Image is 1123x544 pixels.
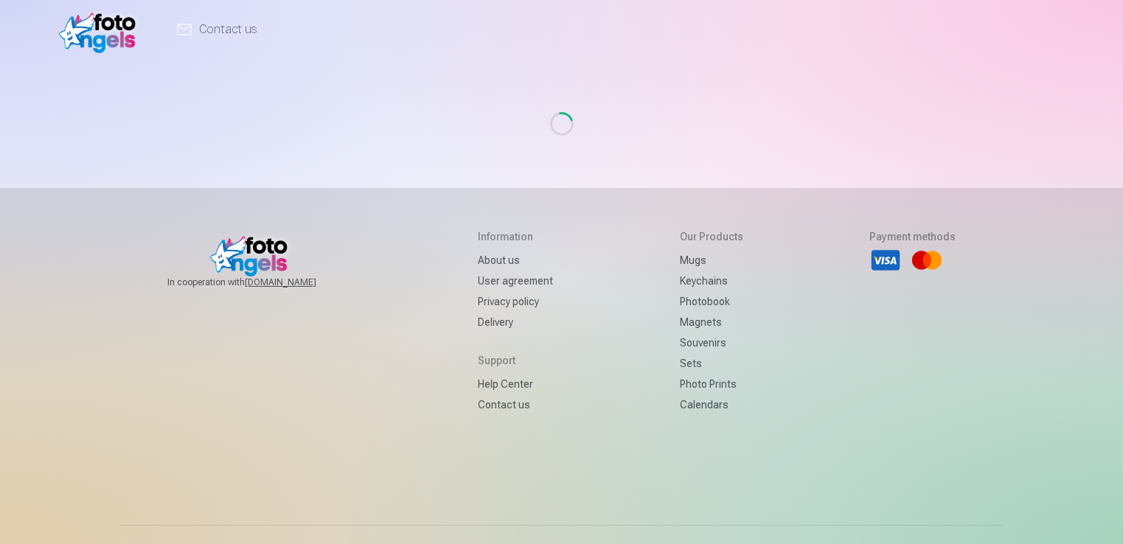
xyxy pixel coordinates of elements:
a: Photo prints [680,374,743,394]
a: Privacy policy [478,291,553,312]
a: User agreement [478,271,553,291]
a: Magnets [680,312,743,332]
a: Calendars [680,394,743,415]
a: Help Center [478,374,553,394]
li: Mastercard [911,244,943,276]
a: Keychains [680,271,743,291]
h5: Our products [680,229,743,244]
a: Delivery [478,312,553,332]
h5: Payment methods [869,229,956,244]
a: Sets [680,353,743,374]
a: Mugs [680,250,743,271]
h5: Information [478,229,553,244]
a: Contact us [478,394,553,415]
a: Souvenirs [680,332,743,353]
a: About us [478,250,553,271]
li: Visa [869,244,902,276]
a: Photobook [680,291,743,312]
span: In cooperation with [167,276,352,288]
img: /v1 [59,6,144,53]
a: [DOMAIN_NAME] [245,276,352,288]
h5: Support [478,353,553,368]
